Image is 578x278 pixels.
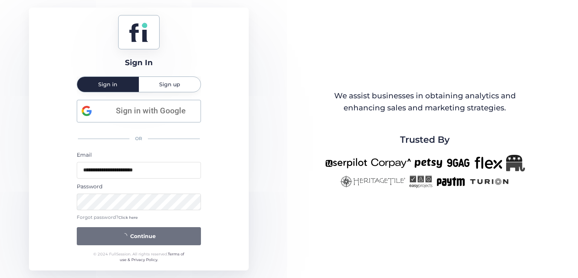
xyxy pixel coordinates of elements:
[119,215,138,220] span: Click here
[446,155,471,171] img: 9gag-new.png
[77,182,201,191] div: Password
[409,175,432,188] img: easyprojects-new.png
[125,57,153,69] div: Sign In
[77,131,201,147] div: OR
[159,82,180,87] span: Sign up
[130,232,156,240] span: Continue
[325,155,367,171] img: userpilot-new.png
[415,155,442,171] img: petsy-new.png
[371,155,411,171] img: corpay-new.png
[90,251,187,263] div: © 2024 FullSession. All rights reserved.
[77,214,201,221] div: Forgot password?
[506,155,525,171] img: Republicanlogo-bw.png
[77,227,201,245] button: Continue
[475,155,502,171] img: flex-new.png
[77,151,201,159] div: Email
[326,90,524,114] div: We assist businesses in obtaining analytics and enhancing sales and marketing strategies.
[436,175,465,188] img: paytm-new.png
[400,133,450,147] span: Trusted By
[340,175,405,188] img: heritagetile-new.png
[105,105,196,117] span: Sign in with Google
[98,82,117,87] span: Sign in
[469,175,510,188] img: turion-new.png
